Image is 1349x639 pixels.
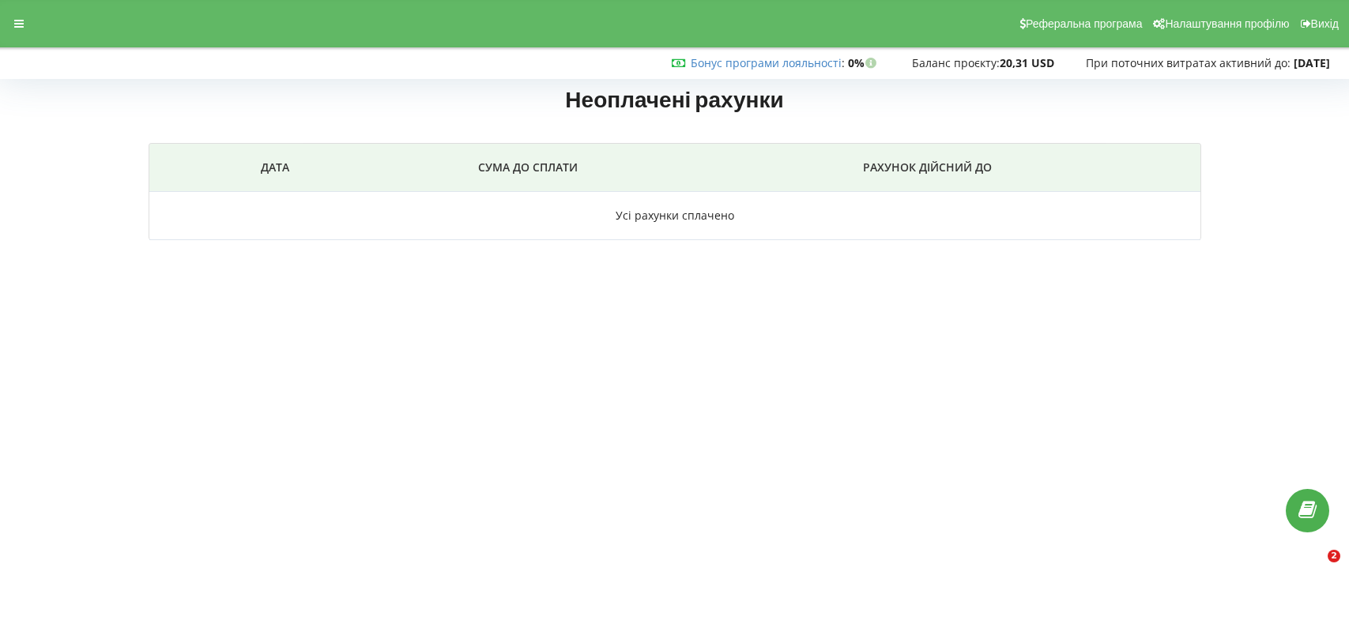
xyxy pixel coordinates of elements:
[149,192,1200,240] td: Усі рахунки сплачено
[912,55,1000,70] span: Баланс проєкту:
[1294,55,1330,70] strong: [DATE]
[848,55,880,70] strong: 0%
[691,55,842,70] a: Бонус програми лояльності
[17,85,1332,121] h1: Неоплачені рахунки
[1086,55,1291,70] span: При поточних витратах активний до:
[1295,550,1333,588] iframe: Intercom live chat
[1026,17,1143,30] span: Реферальна програма
[1328,550,1340,562] span: 2
[1311,17,1339,30] span: Вихід
[1000,55,1054,70] strong: 20,31 USD
[708,144,1146,192] th: РАХУНОК ДІЙСНИЙ ДО
[347,144,708,192] th: СУМА ДО СПЛАТИ
[691,55,845,70] span: :
[203,144,347,192] th: Дата
[1165,17,1289,30] span: Налаштування профілю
